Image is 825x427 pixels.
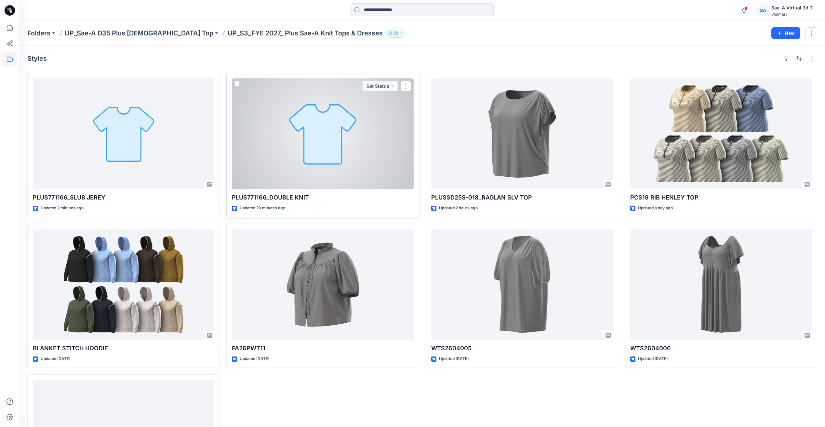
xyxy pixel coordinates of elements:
p: Updated 2 hours ago [439,205,478,212]
p: Updated [DATE] [439,356,469,362]
p: Updated 20 minutes ago [240,205,285,212]
p: Updated [DATE] [240,356,269,362]
a: WTS2604005 [431,229,613,340]
a: Folders [27,29,50,38]
a: PLUSSD25S-018_RAGLAN SLV TOP [431,78,613,189]
p: FA26PWT11 [232,344,413,353]
p: 52 [393,30,398,37]
button: 52 [385,29,406,38]
div: Walmart [771,12,817,17]
p: BLANKET STITCH HOODIE [33,344,214,353]
p: WTS2604005 [431,344,613,353]
p: PLUSSD25S-018_RAGLAN SLV TOP [431,193,613,202]
a: PLUS771166_SLUB JEREY [33,78,214,189]
a: WTS2604006 [630,229,812,340]
div: SA [757,5,769,16]
a: FA26PWT11 [232,229,413,340]
a: UP_Sae-A D35 Plus [DEMOGRAPHIC_DATA] Top [65,29,213,38]
p: Updated 2 minutes ago [41,205,84,212]
button: New [771,27,800,39]
a: BLANKET STITCH HOODIE [33,229,214,340]
a: PLUS771166_DOUBLE KNIT [232,78,413,189]
a: PCS19 RIB HENLEY TOP [630,78,812,189]
p: Updated [DATE] [41,356,70,362]
div: Sae-A Virtual 3d Team [771,4,817,12]
h4: Styles [27,55,47,62]
p: WTS2604006 [630,344,812,353]
p: PLUS771166_DOUBLE KNIT [232,193,413,202]
p: UP_S3_FYE 2027_ Plus Sae-A Knit Tops & Dresses [228,29,383,38]
p: Updated [DATE] [638,356,668,362]
p: PCS19 RIB HENLEY TOP [630,193,812,202]
p: PLUS771166_SLUB JEREY [33,193,214,202]
p: Updated a day ago [638,205,673,212]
